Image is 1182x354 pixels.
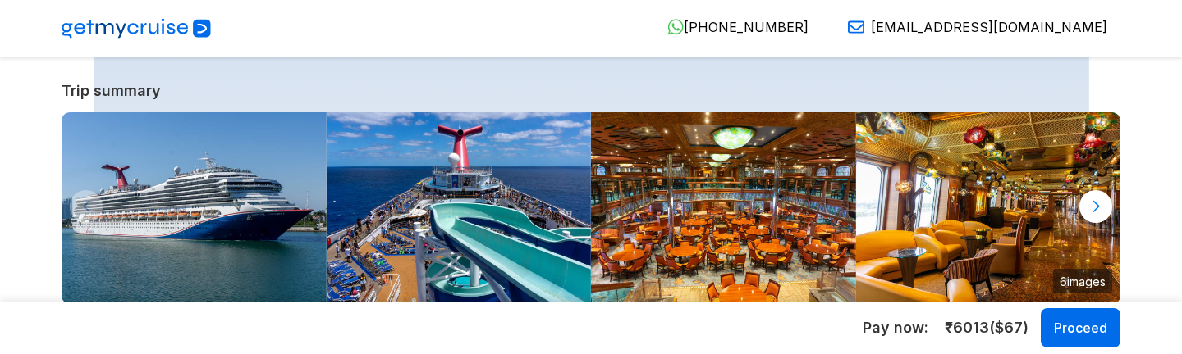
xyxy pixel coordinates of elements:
button: Proceed [1041,308,1120,347]
span: ₹ 6013 ($ 67 ) [945,317,1029,338]
img: carnivalconquest_pooldeck_waterslide-03506.jpg [327,112,592,304]
img: carnivalconquest_impressionistboulevard-03317.jpg [856,112,1121,304]
span: [PHONE_NUMBER] [684,19,809,35]
a: Trip summary [62,82,1120,99]
img: Email [848,19,864,35]
h5: Pay now : [863,318,928,338]
a: [PHONE_NUMBER] [654,19,809,35]
span: [EMAIL_ADDRESS][DOMAIN_NAME] [871,19,1107,35]
img: carnivalconquest_renoirdiningroom-03351.jpg [591,112,856,304]
img: carnivalconquest_mia-02931.jpg [62,112,327,304]
small: 6 images [1053,269,1112,293]
img: WhatsApp [667,19,684,35]
a: [EMAIL_ADDRESS][DOMAIN_NAME] [835,19,1107,35]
